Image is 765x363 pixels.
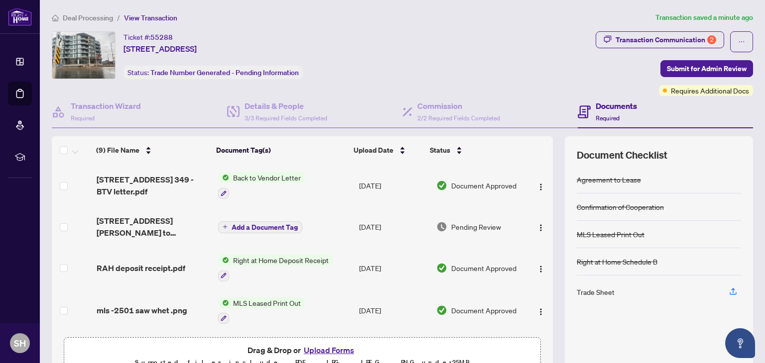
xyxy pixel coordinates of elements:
[417,100,500,112] h4: Commission
[667,61,747,77] span: Submit for Admin Review
[725,328,755,358] button: Open asap
[451,221,501,232] span: Pending Review
[150,68,299,77] span: Trade Number Generated - Pending Information
[71,114,95,122] span: Required
[436,180,447,191] img: Document Status
[738,38,745,45] span: ellipsis
[426,136,518,164] th: Status
[533,178,549,193] button: Logo
[97,304,187,316] span: mls -2501 saw whet .png
[355,289,432,332] td: [DATE]
[223,224,228,229] span: plus
[212,136,350,164] th: Document Tag(s)
[63,13,113,22] span: Deal Processing
[97,262,185,274] span: RAH deposit receipt.pdf
[92,136,212,164] th: (9) File Name
[577,256,657,267] div: Right at Home Schedule B
[232,224,298,231] span: Add a Document Tag
[417,114,500,122] span: 2/2 Required Fields Completed
[218,172,229,183] img: Status Icon
[218,221,302,233] button: Add a Document Tag
[124,66,303,79] div: Status:
[655,12,753,23] article: Transaction saved a minute ago
[537,265,545,273] img: Logo
[301,344,357,357] button: Upload Forms
[350,136,426,164] th: Upload Date
[533,260,549,276] button: Logo
[596,31,724,48] button: Transaction Communication2
[218,220,302,233] button: Add a Document Tag
[52,32,115,79] img: IMG-W12424084_1.jpg
[577,174,641,185] div: Agreement to Lease
[436,263,447,273] img: Document Status
[8,7,32,26] img: logo
[218,255,333,281] button: Status IconRight at Home Deposit Receipt
[97,174,210,197] span: [STREET_ADDRESS] 349 - BTV letter.pdf
[245,114,327,122] span: 3/3 Required Fields Completed
[596,100,637,112] h4: Documents
[229,172,305,183] span: Back to Vendor Letter
[229,297,305,308] span: MLS Leased Print Out
[577,201,664,212] div: Confirmation of Cooperation
[117,12,120,23] li: /
[533,302,549,318] button: Logo
[451,263,516,273] span: Document Approved
[451,305,516,316] span: Document Approved
[577,286,615,297] div: Trade Sheet
[124,43,197,55] span: [STREET_ADDRESS]
[218,297,229,308] img: Status Icon
[71,100,141,112] h4: Transaction Wizard
[355,207,432,247] td: [DATE]
[537,183,545,191] img: Logo
[436,221,447,232] img: Document Status
[124,31,173,43] div: Ticket #:
[14,336,26,350] span: SH
[354,145,393,156] span: Upload Date
[436,305,447,316] img: Document Status
[248,344,357,357] span: Drag & Drop or
[218,255,229,266] img: Status Icon
[707,35,716,44] div: 2
[52,14,59,21] span: home
[97,215,210,239] span: [STREET_ADDRESS][PERSON_NAME] to Review.pdf
[537,308,545,316] img: Logo
[96,145,139,156] span: (9) File Name
[596,114,620,122] span: Required
[355,247,432,289] td: [DATE]
[229,255,333,266] span: Right at Home Deposit Receipt
[577,148,667,162] span: Document Checklist
[150,33,173,42] span: 55288
[218,172,305,199] button: Status IconBack to Vendor Letter
[218,297,305,324] button: Status IconMLS Leased Print Out
[355,164,432,207] td: [DATE]
[616,32,716,48] div: Transaction Communication
[245,100,327,112] h4: Details & People
[430,145,450,156] span: Status
[660,60,753,77] button: Submit for Admin Review
[124,13,177,22] span: View Transaction
[537,224,545,232] img: Logo
[533,219,549,235] button: Logo
[451,180,516,191] span: Document Approved
[671,85,749,96] span: Requires Additional Docs
[577,229,644,240] div: MLS Leased Print Out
